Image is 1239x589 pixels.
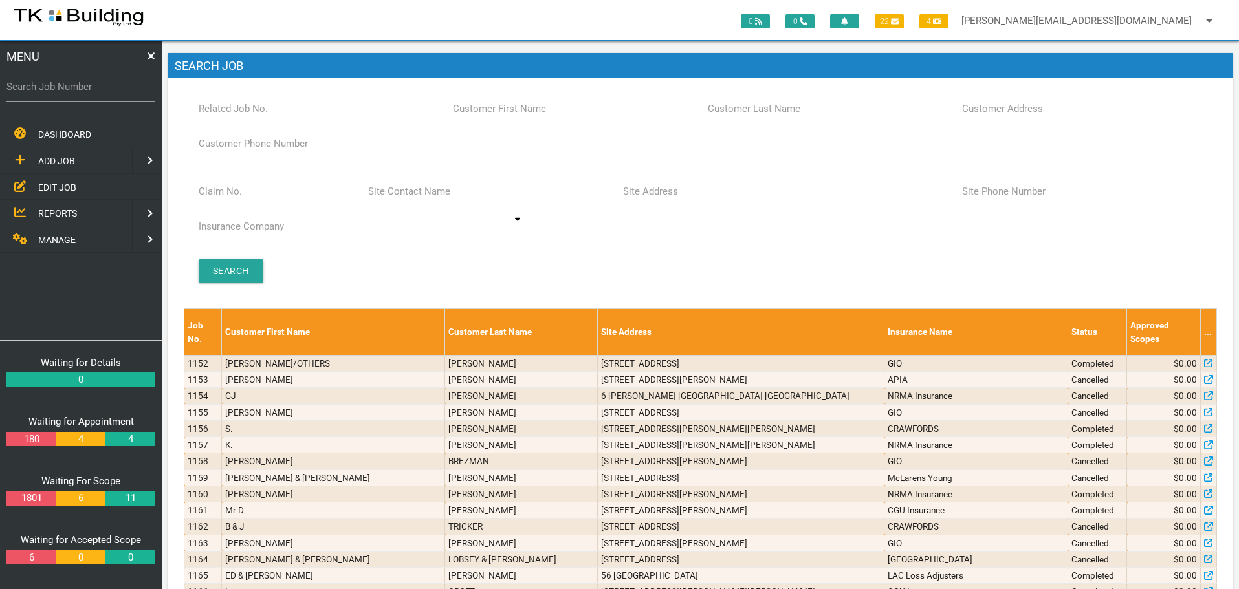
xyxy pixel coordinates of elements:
[445,469,598,486] td: [PERSON_NAME]
[1174,373,1197,386] span: $0.00
[105,491,155,506] a: 11
[222,519,445,535] td: B & J
[1174,520,1197,533] span: $0.00
[184,502,222,519] td: 1161
[1174,389,1197,402] span: $0.00
[445,309,598,356] th: Customer Last Name
[222,404,445,420] td: [PERSON_NAME]
[884,535,1068,551] td: GIO
[708,102,800,116] label: Customer Last Name
[1068,404,1127,420] td: Cancelled
[598,309,884,356] th: Site Address
[222,437,445,453] td: K.
[184,388,222,404] td: 1154
[962,184,1046,199] label: Site Phone Number
[598,502,884,519] td: [STREET_ADDRESS][PERSON_NAME]
[222,551,445,567] td: [PERSON_NAME] & [PERSON_NAME]
[222,535,445,551] td: [PERSON_NAME]
[28,416,134,427] a: Waiting for Appointment
[6,491,56,506] a: 1801
[38,129,91,140] span: DASHBOARD
[445,502,598,519] td: [PERSON_NAME]
[6,432,56,447] a: 180
[13,6,144,27] img: s3file
[598,469,884,486] td: [STREET_ADDRESS]
[38,156,75,166] span: ADD JOB
[598,568,884,584] td: 56 [GEOGRAPHIC_DATA]
[445,420,598,436] td: [PERSON_NAME]
[1068,437,1127,453] td: Completed
[6,80,155,94] label: Search Job Number
[38,235,76,245] span: MANAGE
[875,14,904,28] span: 22
[598,420,884,436] td: [STREET_ADDRESS][PERSON_NAME][PERSON_NAME]
[222,309,445,356] th: Customer First Name
[598,437,884,453] td: [STREET_ADDRESS][PERSON_NAME][PERSON_NAME]
[445,519,598,535] td: TRICKER
[445,486,598,502] td: [PERSON_NAME]
[884,453,1068,469] td: GIO
[168,53,1233,79] h1: Search Job
[105,432,155,447] a: 4
[1068,420,1127,436] td: Completed
[1068,535,1127,551] td: Cancelled
[199,102,268,116] label: Related Job No.
[445,372,598,388] td: [PERSON_NAME]
[184,519,222,535] td: 1162
[598,404,884,420] td: [STREET_ADDRESS]
[884,404,1068,420] td: GIO
[21,534,141,546] a: Waiting for Accepted Scope
[884,551,1068,567] td: [GEOGRAPHIC_DATA]
[184,420,222,436] td: 1156
[184,372,222,388] td: 1153
[1068,568,1127,584] td: Completed
[884,519,1068,535] td: CRAWFORDS
[184,551,222,567] td: 1164
[1174,471,1197,484] span: $0.00
[6,48,39,65] span: MENU
[41,475,120,487] a: Waiting For Scope
[598,535,884,551] td: [STREET_ADDRESS][PERSON_NAME]
[884,355,1068,371] td: GIO
[1174,438,1197,451] span: $0.00
[1127,309,1201,356] th: Approved Scopes
[184,568,222,584] td: 1165
[445,437,598,453] td: [PERSON_NAME]
[1068,355,1127,371] td: Completed
[222,502,445,519] td: Mr D
[1174,537,1197,550] span: $0.00
[184,453,222,469] td: 1158
[1174,569,1197,582] span: $0.00
[884,568,1068,584] td: LAC Loss Adjusters
[1068,372,1127,388] td: Cancelled
[105,550,155,565] a: 0
[1068,486,1127,502] td: Completed
[1174,455,1197,467] span: $0.00
[1201,309,1217,356] th: ...
[1174,487,1197,500] span: $0.00
[884,486,1068,502] td: NRMA Insurance
[199,259,263,283] input: Search
[184,355,222,371] td: 1152
[1174,422,1197,435] span: $0.00
[56,432,105,447] a: 4
[741,14,770,28] span: 0
[1068,519,1127,535] td: Cancelled
[1068,453,1127,469] td: Cancelled
[919,14,948,28] span: 4
[445,535,598,551] td: [PERSON_NAME]
[6,550,56,565] a: 6
[598,372,884,388] td: [STREET_ADDRESS][PERSON_NAME]
[184,437,222,453] td: 1157
[785,14,815,28] span: 0
[56,550,105,565] a: 0
[445,453,598,469] td: BREZMAN
[598,551,884,567] td: [STREET_ADDRESS]
[445,388,598,404] td: [PERSON_NAME]
[1174,406,1197,419] span: $0.00
[41,357,121,369] a: Waiting for Details
[1174,504,1197,517] span: $0.00
[184,486,222,502] td: 1160
[1174,357,1197,370] span: $0.00
[445,355,598,371] td: [PERSON_NAME]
